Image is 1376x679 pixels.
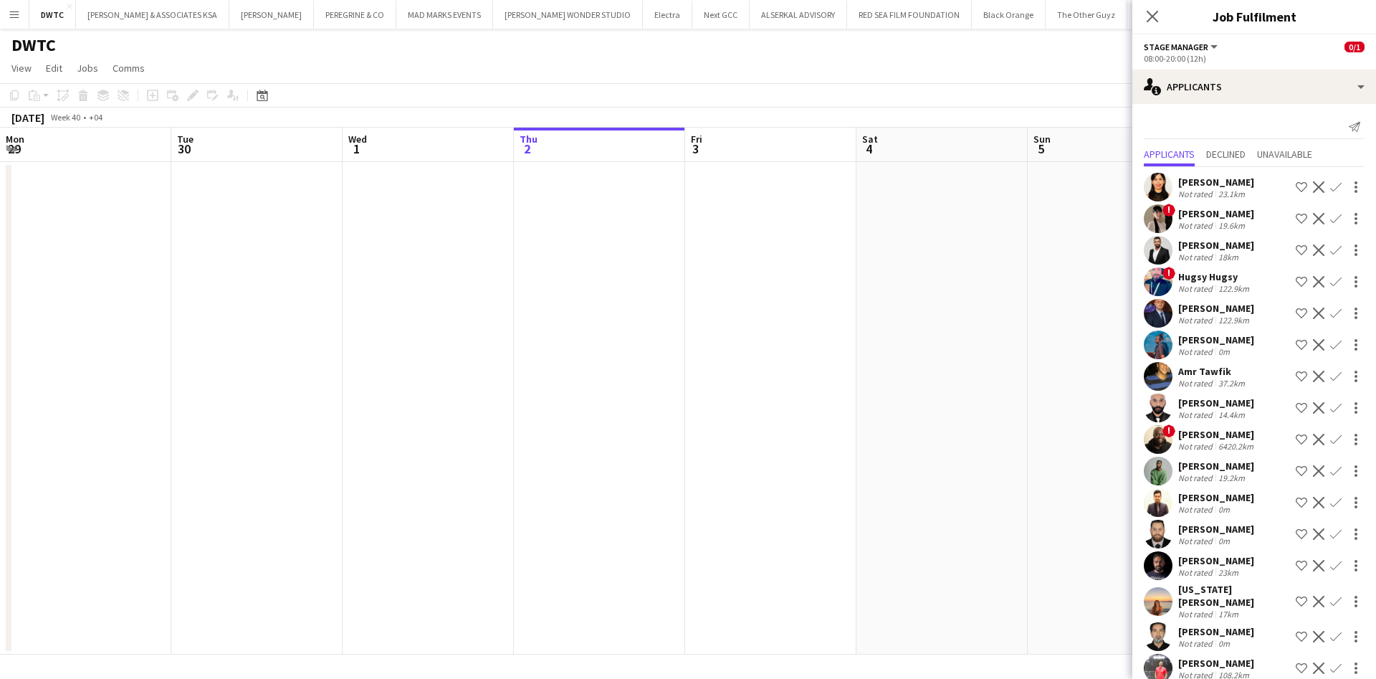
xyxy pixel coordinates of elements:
[6,59,37,77] a: View
[113,62,145,75] span: Comms
[107,59,150,77] a: Comms
[11,34,56,56] h1: DWTC
[862,133,878,146] span: Sat
[1178,409,1215,420] div: Not rated
[1144,53,1365,64] div: 08:00-20:00 (12h)
[972,1,1046,29] button: Black Orange
[1215,504,1233,515] div: 0m
[1178,625,1254,638] div: [PERSON_NAME]
[89,112,102,123] div: +04
[346,141,367,157] span: 1
[1178,252,1215,262] div: Not rated
[47,112,83,123] span: Week 40
[1178,207,1254,220] div: [PERSON_NAME]
[1162,424,1175,437] span: !
[40,59,68,77] a: Edit
[71,59,104,77] a: Jobs
[1215,409,1248,420] div: 14.4km
[1178,504,1215,515] div: Not rated
[1215,441,1256,452] div: 6420.2km
[1215,609,1241,619] div: 17km
[493,1,643,29] button: [PERSON_NAME] WONDER STUDIO
[1178,657,1254,670] div: [PERSON_NAME]
[396,1,493,29] button: MAD MARKS EVENTS
[1215,473,1248,483] div: 19.2km
[77,62,98,75] span: Jobs
[1215,638,1233,649] div: 0m
[1178,239,1254,252] div: [PERSON_NAME]
[6,133,24,146] span: Mon
[1178,397,1254,409] div: [PERSON_NAME]
[4,141,24,157] span: 29
[1178,378,1215,389] div: Not rated
[1206,149,1246,159] span: Declined
[1215,567,1241,578] div: 23km
[1178,346,1215,357] div: Not rated
[520,133,537,146] span: Thu
[1178,315,1215,326] div: Not rated
[1257,149,1312,159] span: Unavailable
[1178,473,1215,483] div: Not rated
[1178,176,1254,189] div: [PERSON_NAME]
[11,62,32,75] span: View
[692,1,750,29] button: Next GCC
[1178,567,1215,578] div: Not rated
[1127,1,1228,29] button: GPJ: [PERSON_NAME]
[1215,189,1248,199] div: 23.1km
[177,133,193,146] span: Tue
[1178,554,1254,567] div: [PERSON_NAME]
[1178,441,1215,452] div: Not rated
[1178,638,1215,649] div: Not rated
[750,1,847,29] button: ALSERKAL ADVISORY
[1144,42,1208,52] span: Stage Manager
[1178,460,1254,473] div: [PERSON_NAME]
[643,1,692,29] button: Electra
[1178,583,1290,609] div: [US_STATE][PERSON_NAME]
[46,62,62,75] span: Edit
[517,141,537,157] span: 2
[1215,252,1241,262] div: 18km
[691,133,702,146] span: Fri
[1178,365,1248,378] div: Amr Tawfik
[1215,346,1233,357] div: 0m
[1144,149,1195,159] span: Applicants
[847,1,972,29] button: RED SEA FILM FOUNDATION
[1178,283,1215,294] div: Not rated
[1162,204,1175,217] span: !
[1046,1,1127,29] button: The Other Guyz
[1215,378,1248,389] div: 37.2km
[229,1,314,29] button: [PERSON_NAME]
[314,1,396,29] button: PEREGRINE & CO
[860,141,878,157] span: 4
[1033,133,1051,146] span: Sun
[11,110,44,125] div: [DATE]
[1178,609,1215,619] div: Not rated
[1178,189,1215,199] div: Not rated
[1178,523,1254,536] div: [PERSON_NAME]
[1178,270,1252,283] div: Hugsy Hugsy
[1162,267,1175,280] span: !
[76,1,229,29] button: [PERSON_NAME] & ASSOCIATES KSA
[689,141,702,157] span: 3
[1344,42,1365,52] span: 0/1
[29,1,76,29] button: DWTC
[1178,536,1215,546] div: Not rated
[1215,536,1233,546] div: 0m
[175,141,193,157] span: 30
[1031,141,1051,157] span: 5
[1215,283,1252,294] div: 122.9km
[1178,491,1254,504] div: [PERSON_NAME]
[1215,315,1252,326] div: 122.9km
[1178,220,1215,231] div: Not rated
[1178,302,1254,315] div: [PERSON_NAME]
[348,133,367,146] span: Wed
[1178,428,1256,441] div: [PERSON_NAME]
[1132,7,1376,26] h3: Job Fulfilment
[1132,70,1376,104] div: Applicants
[1144,42,1220,52] button: Stage Manager
[1215,220,1248,231] div: 19.6km
[1178,333,1254,346] div: [PERSON_NAME]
